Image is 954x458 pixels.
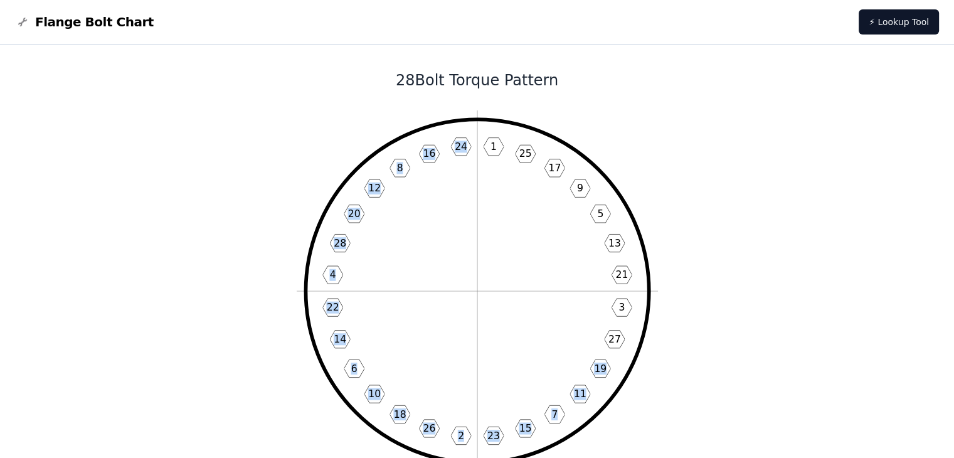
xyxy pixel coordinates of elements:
text: 1 [490,141,496,152]
text: 25 [519,147,531,159]
text: 21 [615,269,628,280]
text: 12 [368,182,381,194]
text: 17 [548,162,561,174]
text: 8 [396,162,403,174]
text: 20 [347,208,360,220]
text: 15 [519,422,531,434]
text: 16 [423,147,435,159]
a: ⚡ Lookup Tool [859,9,939,35]
text: 11 [573,388,586,400]
text: 7 [551,408,558,420]
text: 13 [608,237,620,249]
text: 18 [393,408,406,420]
text: 28 [334,237,346,249]
h1: 28 Bolt Torque Pattern [140,70,814,90]
text: 27 [608,333,620,345]
text: 24 [455,141,467,152]
text: 14 [334,333,346,345]
text: 4 [329,269,336,280]
text: 22 [326,301,339,313]
text: 10 [368,388,381,400]
span: Flange Bolt Chart [35,13,154,31]
a: Flange Bolt Chart LogoFlange Bolt Chart [15,13,154,31]
text: 9 [576,182,583,194]
text: 19 [594,363,607,375]
text: 3 [618,301,625,313]
text: 2 [458,430,464,442]
img: Flange Bolt Chart Logo [15,14,30,29]
text: 23 [487,430,499,442]
text: 26 [423,422,435,434]
text: 5 [597,208,603,220]
text: 6 [351,363,357,375]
